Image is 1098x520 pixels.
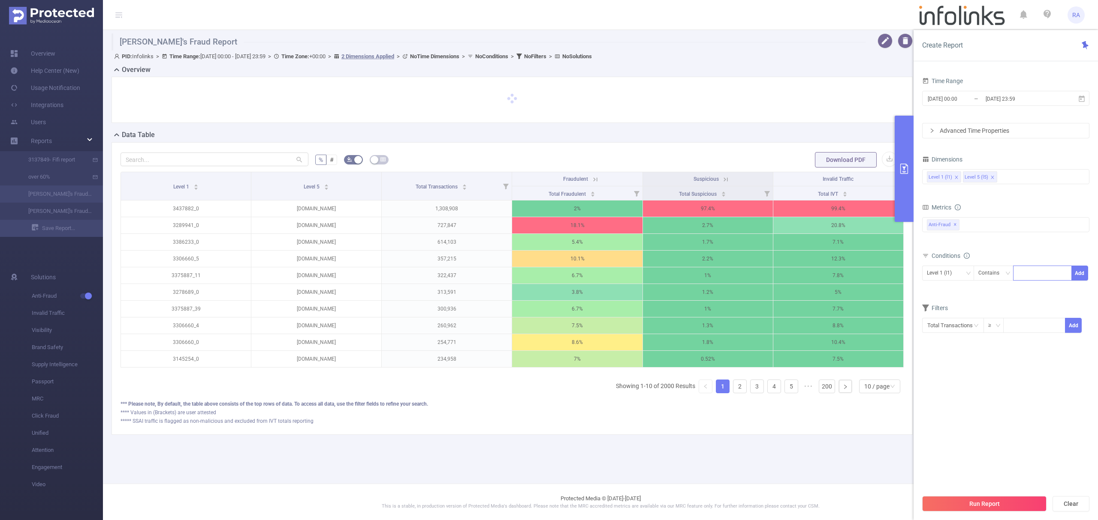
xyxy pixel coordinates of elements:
a: 3 [751,380,763,393]
p: 10.1% [512,251,642,267]
p: [DOMAIN_NAME] [251,334,381,350]
div: 10 / page [864,380,890,393]
i: Filter menu [500,172,512,200]
i: icon: right [929,128,935,133]
p: 2.7% [643,217,773,233]
p: 1% [643,301,773,317]
div: Sort [721,190,726,195]
i: icon: caret-up [462,183,467,185]
span: RA [1072,6,1080,24]
div: ≥ [988,318,997,332]
p: [DOMAIN_NAME] [251,301,381,317]
h2: Data Table [122,130,155,140]
span: Anti-Fraud [32,287,103,305]
p: [DOMAIN_NAME] [251,351,381,367]
span: Engagement [32,459,103,476]
i: icon: info-circle [964,253,970,259]
li: 1 [716,380,730,393]
span: Create Report [922,41,963,49]
a: Users [10,114,46,131]
span: Time Range [922,78,963,84]
span: > [265,53,274,60]
i: icon: close [990,175,995,180]
i: icon: user [114,54,122,59]
div: Level 1 (l1) [927,266,958,280]
a: Usage Notification [10,79,80,96]
footer: Protected Media © [DATE]-[DATE] [103,484,1098,520]
div: Level 1 (l1) [929,172,952,183]
div: Sort [842,190,848,195]
p: 1% [643,267,773,284]
a: 200 [819,380,835,393]
button: Download PDF [815,152,877,167]
div: Sort [590,190,595,195]
p: 2.2% [643,251,773,267]
span: Unified [32,424,103,442]
p: 3306660_0 [121,334,251,350]
i: icon: caret-up [324,183,329,185]
li: Showing 1-10 of 2000 Results [616,380,695,393]
i: Filter menu [761,186,773,200]
span: > [394,53,402,60]
p: [DOMAIN_NAME] [251,317,381,334]
i: icon: caret-up [721,190,726,193]
input: Start date [927,93,996,105]
i: Filter menu [891,186,903,200]
span: % [319,156,323,163]
li: 5 [784,380,798,393]
p: 357,215 [382,251,512,267]
i: icon: caret-down [194,186,199,189]
i: icon: down [995,323,1001,329]
span: Total Fraudulent [549,191,587,197]
p: 2% [512,200,642,217]
span: Anti-Fraud [927,219,959,230]
i: Filter menu [630,186,643,200]
li: 4 [767,380,781,393]
li: 200 [819,380,835,393]
span: Invalid Traffic [823,176,854,182]
p: 1.8% [643,334,773,350]
a: 3137849- Fifi report [17,151,93,168]
button: Add [1071,266,1088,281]
span: Fraudulent [563,176,588,182]
p: 6.7% [512,301,642,317]
a: Save Report... [32,220,103,237]
span: Supply Intelligence [32,356,103,373]
p: [DOMAIN_NAME] [251,217,381,233]
div: Contains [978,266,1005,280]
span: Video [32,476,103,493]
li: Level 5 (l5) [963,171,997,182]
li: 2 [733,380,747,393]
div: ***** SSAI traffic is flagged as non-malicious and excluded from IVT totals reporting [121,417,904,425]
p: [DOMAIN_NAME] [251,234,381,250]
p: This is a stable, in production version of Protected Media's dashboard. Please note that the MRC ... [124,503,1077,510]
a: Reports [31,132,52,149]
p: 3437882_0 [121,200,251,217]
i: icon: caret-down [324,186,329,189]
i: icon: bg-colors [347,157,352,162]
i: icon: caret-up [590,190,595,193]
i: icon: caret-up [843,190,848,193]
li: Level 1 (l1) [927,171,961,182]
i: icon: close [954,175,959,180]
span: Infolinks [DATE] 00:00 - [DATE] 23:59 +00:00 [114,53,592,60]
i: icon: info-circle [955,204,961,210]
h2: Overview [122,65,151,75]
p: 3375887_11 [121,267,251,284]
p: 6.7% [512,267,642,284]
p: 3306660_4 [121,317,251,334]
i: icon: caret-down [462,186,467,189]
button: Clear [1053,496,1089,511]
li: Previous Page [699,380,712,393]
p: [DOMAIN_NAME] [251,251,381,267]
span: # [330,156,334,163]
p: 7.1% [773,234,903,250]
p: 1.7% [643,234,773,250]
p: 1,308,908 [382,200,512,217]
span: Total Transactions [416,184,459,190]
a: 1 [716,380,729,393]
div: Sort [324,183,329,188]
input: End date [985,93,1054,105]
a: Help Center (New) [10,62,79,79]
b: Time Zone: [281,53,309,60]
